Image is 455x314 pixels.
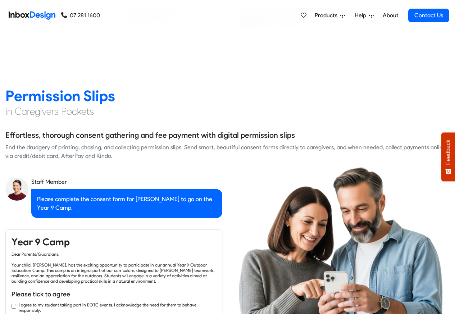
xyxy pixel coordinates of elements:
[315,11,340,20] span: Products
[5,178,28,201] img: staff_avatar.png
[12,251,216,284] div: Dear Parents/Guardians, Your child, [PERSON_NAME], has the exciting opportunity to participate in...
[31,178,222,186] div: Staff Member
[381,8,400,23] a: About
[5,87,450,105] h2: Permission Slips
[445,140,451,165] span: Feedback
[5,130,295,141] h5: Effortless, thorough consent gathering and fee payment with digital permission slips
[441,132,455,181] button: Feedback - Show survey
[352,8,377,23] a: Help
[5,105,450,118] h4: in Caregivers Pockets
[31,189,222,218] div: Please complete the consent form for [PERSON_NAME] to go on the Year 9 Camp.
[12,290,216,299] h6: Please tick to agree
[408,9,449,22] a: Contact Us
[355,11,369,20] span: Help
[312,8,348,23] a: Products
[19,302,216,313] label: I agree to my student taking part in EOTC events. I acknowledge the need for them to behave respo...
[5,143,450,160] div: End the drudgery of printing, chasing, and collecting permission slips. Send smart, beautiful con...
[12,236,216,249] h4: Year 9 Camp
[61,11,100,20] a: 07 281 1600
